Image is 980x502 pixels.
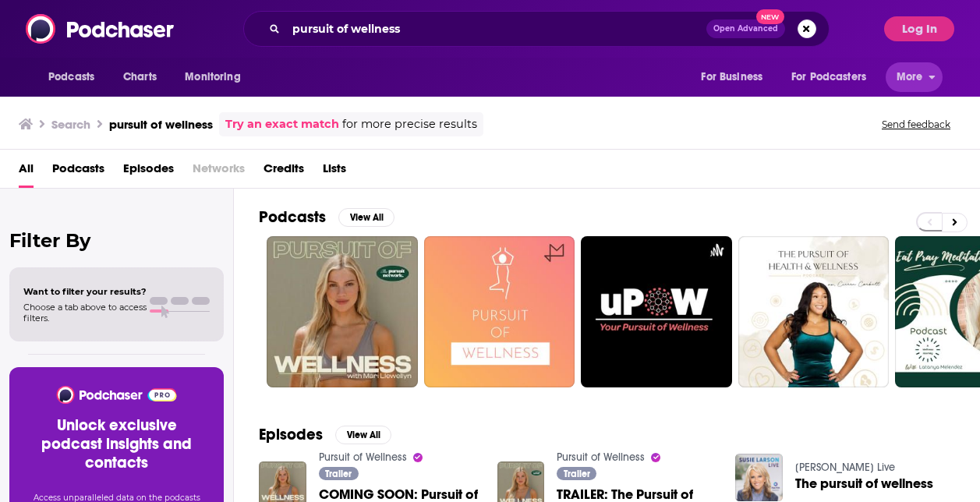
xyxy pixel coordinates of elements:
button: Log In [884,16,954,41]
button: open menu [37,62,115,92]
button: View All [338,208,394,227]
span: Trailer [564,469,590,479]
span: For Business [701,66,762,88]
button: View All [335,426,391,444]
a: Pursuit of Wellness [557,451,645,464]
h2: Episodes [259,425,323,444]
h3: pursuit of wellness [109,117,213,132]
span: Charts [123,66,157,88]
h2: Podcasts [259,207,326,227]
a: Try an exact match [225,115,339,133]
button: open menu [886,62,943,92]
span: Networks [193,156,245,188]
a: The pursuit of wellness [795,477,933,490]
a: Episodes [123,156,174,188]
h3: Search [51,117,90,132]
a: All [19,156,34,188]
img: Podchaser - Follow, Share and Rate Podcasts [26,14,175,44]
button: Send feedback [877,118,955,131]
span: Choose a tab above to access filters. [23,302,147,323]
button: open menu [690,62,782,92]
div: Search podcasts, credits, & more... [243,11,830,47]
a: Podcasts [52,156,104,188]
span: New [756,9,784,24]
a: Charts [113,62,166,92]
input: Search podcasts, credits, & more... [286,16,706,41]
button: open menu [174,62,260,92]
h2: Filter By [9,229,224,252]
span: Monitoring [185,66,240,88]
img: The pursuit of wellness [735,454,783,501]
span: More [897,66,923,88]
button: open menu [781,62,889,92]
span: For Podcasters [791,66,866,88]
span: Want to filter your results? [23,286,147,297]
a: Credits [264,156,304,188]
h3: Unlock exclusive podcast insights and contacts [28,416,205,472]
a: Susie Larson Live [795,461,895,474]
a: EpisodesView All [259,425,391,444]
img: Podchaser - Follow, Share and Rate Podcasts [55,386,178,404]
a: Lists [323,156,346,188]
span: for more precise results [342,115,477,133]
a: PodcastsView All [259,207,394,227]
button: Open AdvancedNew [706,19,785,38]
span: Podcasts [48,66,94,88]
span: Trailer [325,469,352,479]
span: Open Advanced [713,25,778,33]
a: Pursuit of Wellness [319,451,407,464]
